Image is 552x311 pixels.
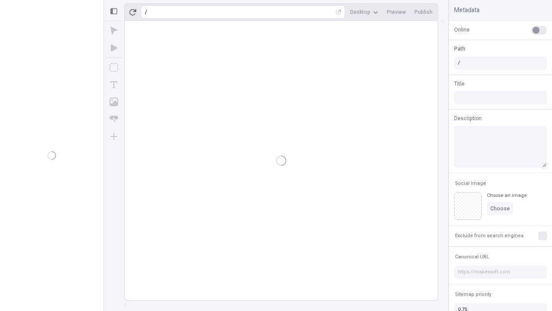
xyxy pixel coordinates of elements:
span: Exclude from search engines [455,232,524,239]
span: Online [454,26,470,34]
button: Text [106,77,122,92]
button: Choose [487,202,513,215]
button: Preview [383,6,409,19]
button: Publish [411,6,436,19]
button: Social Image [453,178,488,189]
span: Desktop [350,9,370,16]
button: Canonical URL [453,252,491,262]
button: Sitemap priority [453,289,493,300]
span: Canonical URL [455,254,489,260]
button: Box [106,60,122,75]
button: Desktop [347,6,382,19]
span: Sitemap priority [455,291,491,298]
input: https://makeswift.com [454,266,547,279]
span: Preview [387,9,406,16]
button: Exclude from search engines [453,231,525,241]
button: Image [106,94,122,110]
span: Title [454,80,464,88]
span: Path [454,45,465,53]
span: Choose [490,205,510,212]
div: / [145,9,147,16]
div: Choose an image [487,192,527,199]
span: Social Image [455,180,486,187]
span: Publish [414,9,433,16]
button: Button [106,111,122,127]
span: Description [454,114,482,122]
